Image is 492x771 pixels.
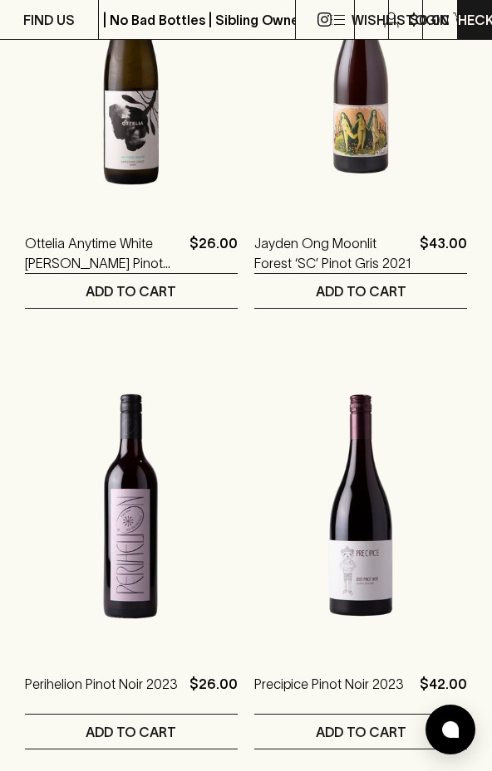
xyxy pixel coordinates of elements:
button: ADD TO CART [25,274,238,308]
img: Perihelion Pinot Noir 2023 [25,359,238,649]
p: ADD TO CART [86,281,176,301]
p: $26.00 [189,233,238,273]
img: Precipice Pinot Noir 2023 [254,359,467,649]
p: $43.00 [420,233,467,273]
p: Login [408,10,450,30]
button: ADD TO CART [25,715,238,749]
p: $0.00 [410,10,450,30]
p: $42.00 [420,674,467,714]
p: FIND US [23,10,75,30]
a: Perihelion Pinot Noir 2023 [25,674,178,714]
a: Ottelia Anytime White [PERSON_NAME] Pinot Gris Riesling 2024 [25,233,183,273]
a: Jayden Ong Moonlit Forest ‘SC’ Pinot Gris 2021 [254,233,413,273]
p: ADD TO CART [86,722,176,742]
a: Precipice Pinot Noir 2023 [254,674,404,714]
img: bubble-icon [442,721,459,738]
button: ADD TO CART [254,274,467,308]
button: ADD TO CART [254,715,467,749]
p: ADD TO CART [316,281,406,301]
p: Wishlist [352,10,415,30]
p: ADD TO CART [316,722,406,742]
p: $26.00 [189,674,238,714]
